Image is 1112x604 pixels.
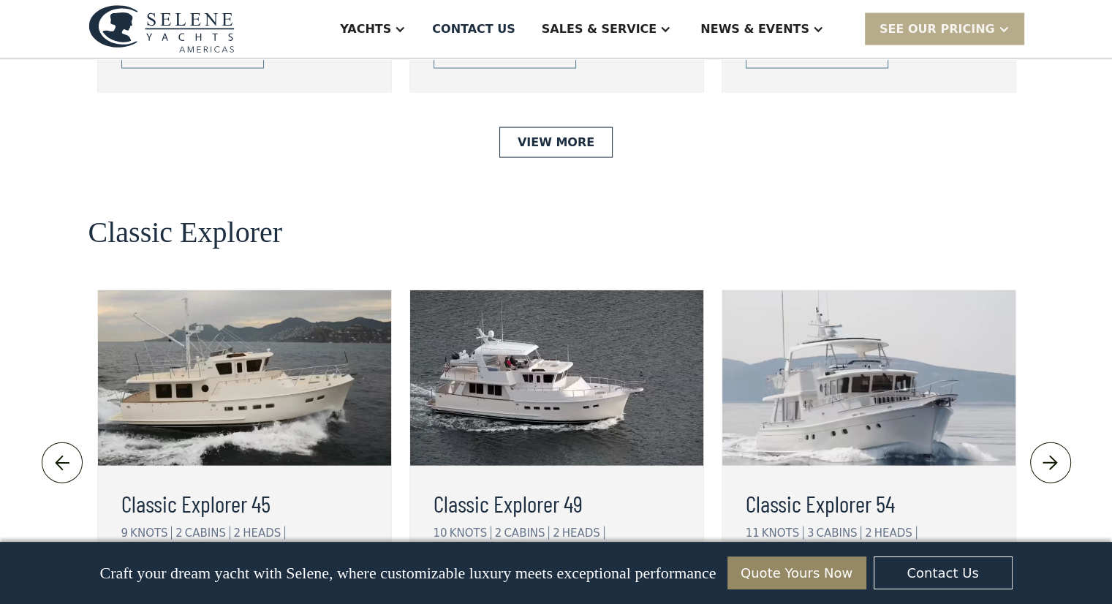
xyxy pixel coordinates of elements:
[185,526,230,540] div: CABINS
[234,526,241,540] div: 2
[768,540,836,554] div: POWER (HP)
[50,452,74,475] img: icon
[880,20,995,38] div: SEE Our Pricing
[98,290,391,466] img: long range motor yachts
[340,20,391,38] div: Yachts
[450,526,491,540] div: KNOTS
[562,526,605,540] div: HEADS
[130,526,172,540] div: KNOTS
[807,526,814,540] div: 3
[874,526,917,540] div: HEADS
[727,556,866,589] a: Quote Yours Now
[121,486,368,521] a: Classic Explorer 45
[243,526,285,540] div: HEADS
[410,290,703,466] img: long range motor yachts
[434,540,455,554] div: 230
[432,20,515,38] div: Contact US
[499,127,613,158] a: View More
[874,556,1013,589] a: Contact Us
[700,20,809,38] div: News & EVENTS
[722,290,1015,466] img: long range motor yachts
[175,526,183,540] div: 2
[434,486,680,521] a: Classic Explorer 49
[144,540,211,554] div: POWER (HP)
[456,540,523,554] div: POWER (HP)
[1038,452,1062,475] img: icon
[121,540,143,554] div: 230
[99,564,716,583] p: Craft your dream yacht with Selene, where customizable luxury meets exceptional performance
[121,526,129,540] div: 9
[762,526,803,540] div: KNOTS
[816,526,861,540] div: CABINS
[542,20,657,38] div: Sales & Service
[865,526,872,540] div: 2
[746,486,992,521] a: Classic Explorer 54
[746,526,760,540] div: 11
[434,526,447,540] div: 10
[495,526,502,540] div: 2
[88,216,283,249] h2: Classic Explorer
[865,13,1024,45] div: SEE Our Pricing
[553,526,560,540] div: 2
[88,5,235,53] img: logo
[746,540,767,554] div: 265
[504,526,549,540] div: CABINS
